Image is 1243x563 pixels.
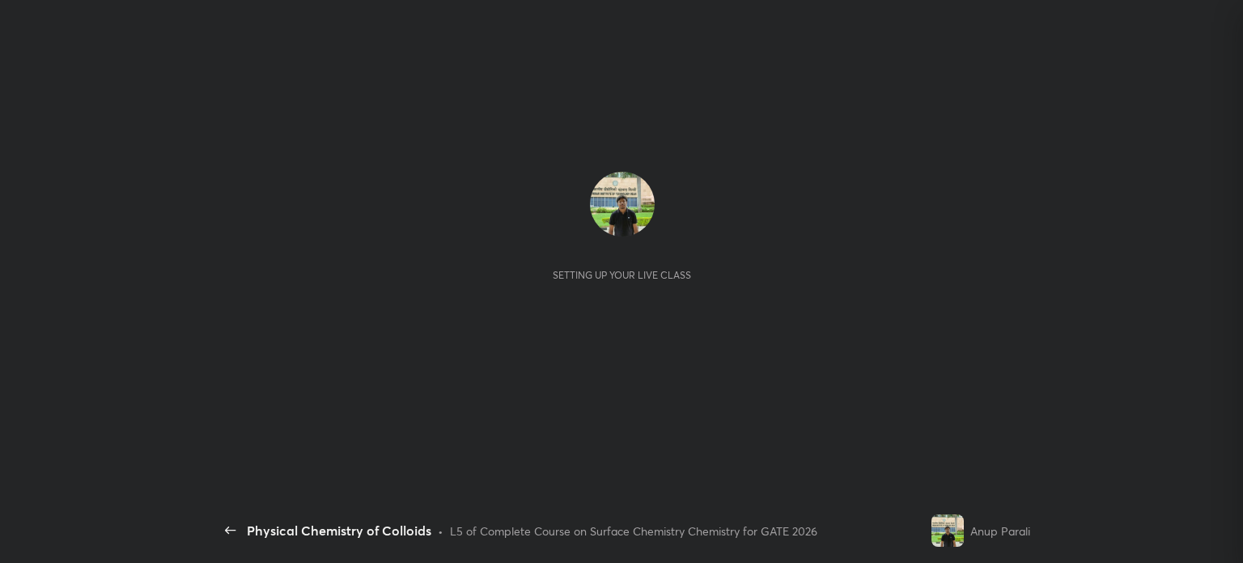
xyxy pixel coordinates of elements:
[450,522,817,540] div: L5 of Complete Course on Surface Chemistry Chemistry for GATE 2026
[931,514,964,547] img: 2782fdca8abe4be7a832ca4e3fcd32a4.jpg
[590,172,655,237] img: 2782fdca8abe4be7a832ca4e3fcd32a4.jpg
[553,269,691,281] div: Setting up your live class
[970,522,1030,540] div: Anup Parali
[438,522,443,540] div: •
[247,521,431,540] div: Physical Chemistry of Colloids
